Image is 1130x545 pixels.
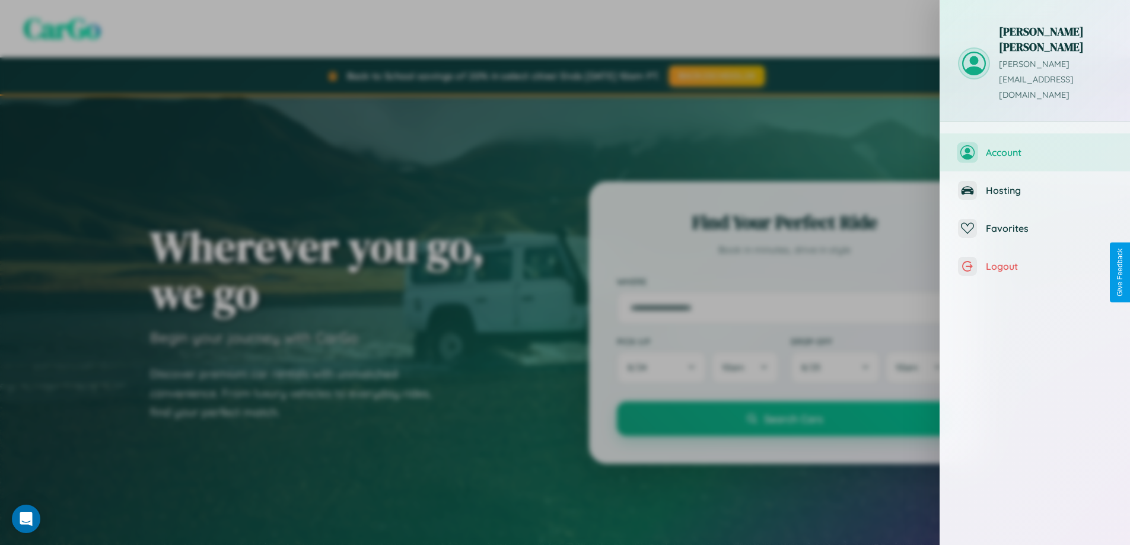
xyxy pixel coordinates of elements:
button: Logout [940,247,1130,285]
span: Account [986,146,1112,158]
button: Favorites [940,209,1130,247]
div: Open Intercom Messenger [12,505,40,533]
span: Favorites [986,222,1112,234]
button: Hosting [940,171,1130,209]
p: [PERSON_NAME][EMAIL_ADDRESS][DOMAIN_NAME] [999,57,1112,103]
div: Give Feedback [1116,248,1124,297]
button: Account [940,133,1130,171]
h3: [PERSON_NAME] [PERSON_NAME] [999,24,1112,55]
span: Hosting [986,184,1112,196]
span: Logout [986,260,1112,272]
